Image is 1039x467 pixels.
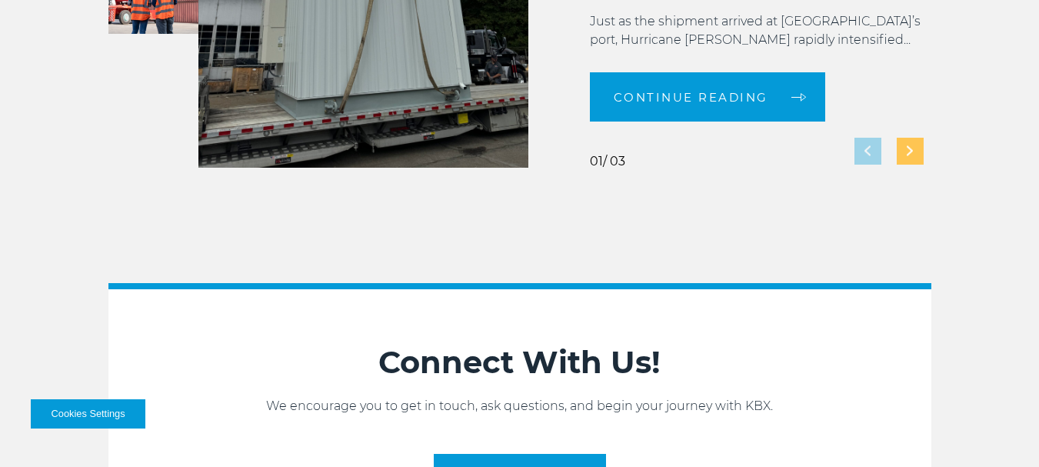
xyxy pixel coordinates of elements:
p: We encourage you to get in touch, ask questions, and begin your journey with KBX. [108,397,931,415]
img: next slide [907,146,913,156]
div: / 03 [590,155,625,168]
div: Next slide [897,138,924,165]
span: 01 [590,154,603,168]
h2: Connect With Us! [108,343,931,382]
button: Cookies Settings [31,399,145,429]
a: Continue reading arrow arrow [590,72,825,122]
span: Continue reading [614,92,768,103]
